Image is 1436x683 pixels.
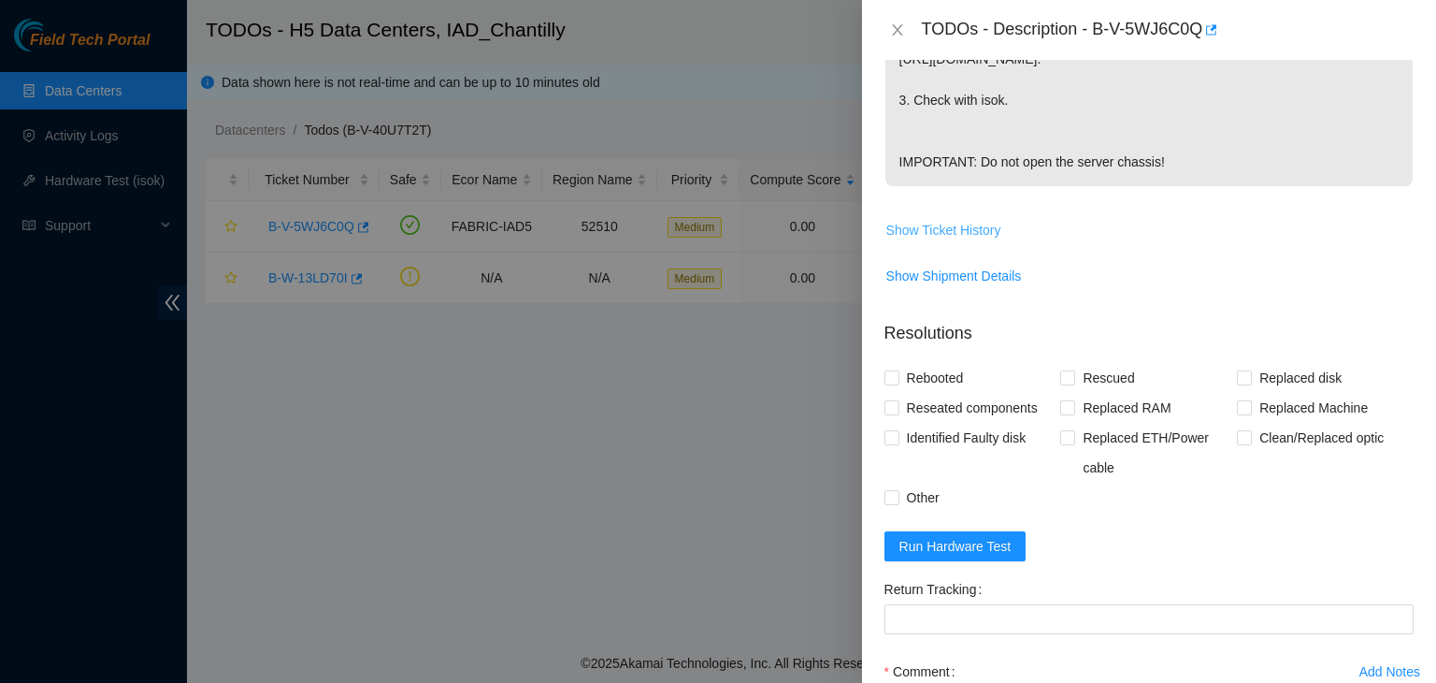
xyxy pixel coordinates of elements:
[1252,363,1349,393] span: Replaced disk
[922,15,1414,45] div: TODOs - Description - B-V-5WJ6C0Q
[1075,363,1142,393] span: Rescued
[899,393,1045,423] span: Reseated components
[884,574,990,604] label: Return Tracking
[899,536,1012,557] span: Run Hardware Test
[1252,423,1391,453] span: Clean/Replaced optic
[886,266,1022,286] span: Show Shipment Details
[1075,423,1237,483] span: Replaced ETH/Power cable
[884,22,911,39] button: Close
[884,604,1414,634] input: Return Tracking
[890,22,905,37] span: close
[1252,393,1375,423] span: Replaced Machine
[1359,665,1420,678] div: Add Notes
[885,261,1023,291] button: Show Shipment Details
[899,423,1034,453] span: Identified Faulty disk
[884,531,1027,561] button: Run Hardware Test
[884,306,1414,346] p: Resolutions
[899,483,947,513] span: Other
[885,215,1002,245] button: Show Ticket History
[1075,393,1178,423] span: Replaced RAM
[886,220,1001,240] span: Show Ticket History
[899,363,971,393] span: Rebooted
